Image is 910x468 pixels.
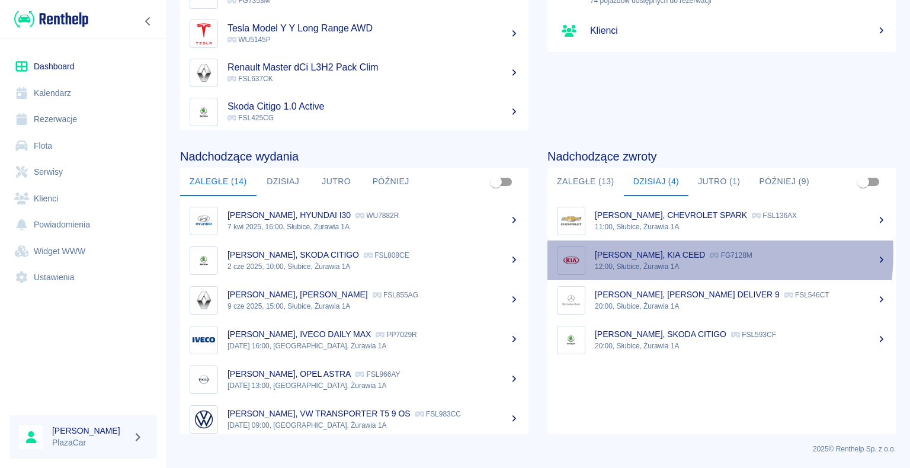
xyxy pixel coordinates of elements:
img: Image [560,210,582,232]
a: Serwisy [9,159,157,185]
a: Renthelp logo [9,9,88,29]
p: 2025 © Renthelp Sp. z o.o. [180,444,896,454]
p: [DATE] 13:00, [GEOGRAPHIC_DATA], Żurawia 1A [227,380,519,391]
img: Image [560,249,582,272]
a: ImageTesla Model Y Y Long Range AWD WU5145P [180,14,528,53]
p: 7 kwi 2025, 16:00, Słubice, Żurawia 1A [227,222,519,232]
p: 12:00, Słubice, Żurawia 1A [595,261,886,272]
img: Image [193,249,215,272]
h4: Nadchodzące wydania [180,149,528,164]
img: Image [560,289,582,312]
p: FSL808CE [364,251,409,259]
p: [DATE] 16:00, [GEOGRAPHIC_DATA], Żurawia 1A [227,341,519,351]
a: Image[PERSON_NAME], SKODA CITIGO FSL808CE2 cze 2025, 10:00, Słubice, Żurawia 1A [180,241,528,280]
h5: Renault Master dCi L3H2 Pack Clim [227,62,519,73]
button: Zaległe (14) [180,168,257,196]
h5: Skoda Citigo 1.0 Active [227,101,519,113]
p: [PERSON_NAME], IVECO DAILY MAX [227,329,371,339]
button: Zaległe (13) [547,168,624,196]
p: [PERSON_NAME], SKODA CITIGO [595,329,726,339]
p: 11:00, Słubice, Żurawia 1A [595,222,886,232]
p: PP7029R [376,331,416,339]
a: Image[PERSON_NAME], VW TRANSPORTER T5 9 OS FSL983CC[DATE] 09:00, [GEOGRAPHIC_DATA], Żurawia 1A [180,399,528,439]
p: FSL136AX [752,211,797,220]
h4: Nadchodzące zwroty [547,149,896,164]
img: Image [193,408,215,431]
a: Image[PERSON_NAME], SKODA CITIGO FSL593CF20:00, Słubice, Żurawia 1A [547,320,896,360]
p: [PERSON_NAME], SKODA CITIGO [227,250,359,259]
a: Klienci [547,14,896,47]
a: Image[PERSON_NAME], HYUNDAI I30 WU7882R7 kwi 2025, 16:00, Słubice, Żurawia 1A [180,201,528,241]
a: Dashboard [9,53,157,80]
p: [PERSON_NAME], HYUNDAI I30 [227,210,351,220]
img: Image [560,329,582,351]
span: Pokaż przypisane tylko do mnie [852,171,874,193]
span: FSL425CG [227,114,274,122]
p: [PERSON_NAME], VW TRANSPORTER T5 9 OS [227,409,411,418]
p: [PERSON_NAME], KIA CEED [595,250,705,259]
p: FSL593CF [731,331,776,339]
span: FSL637CK [227,75,273,83]
p: FG7128M [710,251,752,259]
a: Powiadomienia [9,211,157,238]
img: Image [193,23,215,45]
img: Image [193,210,215,232]
p: 9 cze 2025, 15:00, Słubice, Żurawia 1A [227,301,519,312]
a: Image[PERSON_NAME], OPEL ASTRA FSL966AY[DATE] 13:00, [GEOGRAPHIC_DATA], Żurawia 1A [180,360,528,399]
p: 2 cze 2025, 10:00, Słubice, Żurawia 1A [227,261,519,272]
img: Image [193,368,215,391]
h6: [PERSON_NAME] [52,425,128,437]
h5: Klienci [590,25,886,37]
h5: Tesla Model Y Y Long Range AWD [227,23,519,34]
a: Image[PERSON_NAME], KIA CEED FG7128M12:00, Słubice, Żurawia 1A [547,241,896,280]
a: Widget WWW [9,238,157,265]
button: Jutro (1) [688,168,749,196]
p: [DATE] 09:00, [GEOGRAPHIC_DATA], Żurawia 1A [227,420,519,431]
img: Image [193,62,215,84]
a: Kalendarz [9,80,157,107]
a: Klienci [9,185,157,212]
p: [PERSON_NAME], OPEL ASTRA [227,369,351,379]
a: Flota [9,133,157,159]
span: Pokaż przypisane tylko do mnie [485,171,507,193]
a: ImageRenault Master dCi L3H2 Pack Clim FSL637CK [180,53,528,92]
p: [PERSON_NAME], CHEVROLET SPARK [595,210,747,220]
a: Image[PERSON_NAME], IVECO DAILY MAX PP7029R[DATE] 16:00, [GEOGRAPHIC_DATA], Żurawia 1A [180,320,528,360]
button: Dzisiaj (4) [624,168,689,196]
p: [PERSON_NAME], [PERSON_NAME] [227,290,368,299]
button: Zwiń nawigację [139,14,157,29]
span: WU5145P [227,36,271,44]
img: Image [193,101,215,123]
p: FSL546CT [784,291,829,299]
a: Image[PERSON_NAME], [PERSON_NAME] FSL855AG9 cze 2025, 15:00, Słubice, Żurawia 1A [180,280,528,320]
p: [PERSON_NAME], [PERSON_NAME] DELIVER 9 [595,290,780,299]
button: Dzisiaj [257,168,310,196]
a: Ustawienia [9,264,157,291]
img: Renthelp logo [14,9,88,29]
button: Później [363,168,419,196]
p: PlazaCar [52,437,128,449]
img: Image [193,329,215,351]
a: Rezerwacje [9,106,157,133]
p: FSL855AG [373,291,418,299]
a: Image[PERSON_NAME], [PERSON_NAME] DELIVER 9 FSL546CT20:00, Słubice, Żurawia 1A [547,280,896,320]
p: 20:00, Słubice, Żurawia 1A [595,301,886,312]
p: FSL966AY [355,370,400,379]
img: Image [193,289,215,312]
p: FSL983CC [415,410,461,418]
a: Image[PERSON_NAME], CHEVROLET SPARK FSL136AX11:00, Słubice, Żurawia 1A [547,201,896,241]
p: 20:00, Słubice, Żurawia 1A [595,341,886,351]
a: ImageSkoda Citigo 1.0 Active FSL425CG [180,92,528,132]
button: Później (9) [749,168,819,196]
button: Jutro [310,168,363,196]
p: WU7882R [355,211,399,220]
